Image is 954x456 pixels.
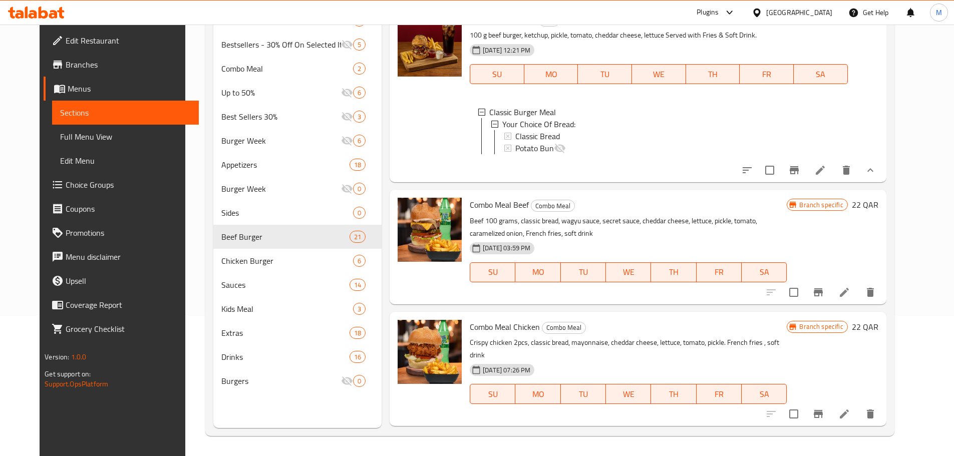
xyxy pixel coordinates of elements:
span: Your Choice Of Bread: [502,118,575,130]
svg: Inactive section [341,39,353,51]
div: Best Sellers 30%3 [213,105,382,129]
span: 0 [354,376,365,386]
span: Sauces [221,279,350,291]
span: 6 [354,88,365,98]
span: SU [474,265,511,279]
a: Sections [52,101,199,125]
div: Appetizers18 [213,153,382,177]
span: SU [474,387,511,401]
a: Edit menu item [838,286,850,298]
span: Get support on: [45,367,91,380]
button: delete [858,402,882,426]
span: Branch specific [795,200,847,210]
span: Classic Bread [515,130,560,142]
div: Chicken Burger [221,255,353,267]
a: Branches [44,53,199,77]
span: Edit Restaurant [66,35,191,47]
span: 0 [354,184,365,194]
span: WE [636,67,682,82]
span: Up to 50% [221,87,341,99]
span: Grocery Checklist [66,323,191,335]
span: 18 [350,160,365,170]
span: Burgers [221,375,341,387]
svg: Show Choices [864,164,876,176]
span: FR [701,265,738,279]
div: Burger Week0 [213,177,382,201]
button: delete [834,158,858,182]
div: Extras18 [213,321,382,345]
button: WE [606,384,651,404]
button: Branch-specific-item [806,280,830,304]
a: Coverage Report [44,293,199,317]
div: Sauces14 [213,273,382,297]
button: TH [686,64,740,84]
span: SU [474,67,520,82]
span: Combo Meal [542,322,585,333]
div: items [353,255,366,267]
div: items [353,135,366,147]
span: Branch specific [795,322,847,331]
div: Beef Burger [221,231,350,243]
span: Full Menu View [60,131,191,143]
span: SA [798,67,844,82]
span: 16 [350,352,365,362]
button: WE [606,262,651,282]
button: Branch-specific-item [782,158,806,182]
span: Kids Meal [221,303,353,315]
span: Menus [68,83,191,95]
div: items [353,87,366,99]
h6: 22 QAR [852,198,878,212]
div: Combo Meal [221,63,353,75]
span: Coupons [66,203,191,215]
div: Burger Week6 [213,129,382,153]
span: 2 [354,64,365,74]
span: Best Sellers 30% [221,111,341,123]
svg: Inactive section [341,111,353,123]
a: Coupons [44,197,199,221]
span: Combo Meal [531,200,574,212]
span: [DATE] 03:59 PM [479,243,534,253]
span: Coverage Report [66,299,191,311]
a: Grocery Checklist [44,317,199,341]
span: Burger Week [221,135,341,147]
span: Bestsellers - 30% Off On Selected Items [221,39,341,51]
button: SA [742,384,787,404]
div: Burgers0 [213,369,382,393]
div: Combo Meal [531,200,575,212]
h6: 22 QAR [852,320,878,334]
svg: Inactive section [341,135,353,147]
span: Combo Meal Chicken [470,319,540,334]
button: FR [697,384,742,404]
div: items [353,207,366,219]
span: [DATE] 07:26 PM [479,365,534,375]
span: FR [701,387,738,401]
div: items [353,111,366,123]
div: Beef Burger21 [213,225,382,249]
p: Crispy chicken 2pcs, classic bread, mayonnaise, cheddar cheese, lettuce, tomato, pickle. French f... [470,336,787,361]
span: TH [655,387,692,401]
button: MO [515,262,560,282]
img: Combo Meal Beef [398,198,462,262]
button: MO [515,384,560,404]
a: Edit Restaurant [44,29,199,53]
button: TU [561,384,606,404]
span: Select to update [783,282,804,303]
div: items [353,375,366,387]
span: Sides [221,207,353,219]
div: items [353,63,366,75]
span: 0 [354,208,365,218]
div: Kids Meal3 [213,297,382,321]
span: [DATE] 12:21 PM [479,46,534,55]
span: TU [582,67,628,82]
svg: Inactive section [341,375,353,387]
a: Edit menu item [838,408,850,420]
span: MO [519,265,556,279]
div: Drinks [221,351,350,363]
button: MO [524,64,578,84]
span: 6 [354,136,365,146]
span: Sections [60,107,191,119]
